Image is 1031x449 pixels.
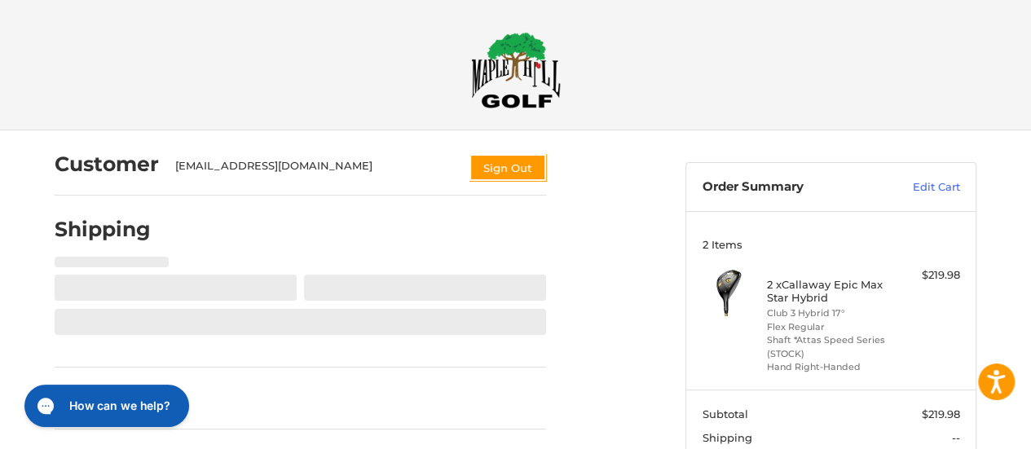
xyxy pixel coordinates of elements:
[767,333,892,360] li: Shaft *Attas Speed Series (STOCK)
[767,320,892,334] li: Flex Regular
[471,32,561,108] img: Maple Hill Golf
[897,405,1031,449] iframe: Google Customer Reviews
[767,278,892,305] h4: 2 x Callaway Epic Max Star Hybrid
[469,154,546,181] button: Sign Out
[767,306,892,320] li: Club 3 Hybrid 17°
[16,379,194,433] iframe: Gorgias live chat messenger
[703,179,878,196] h3: Order Summary
[767,360,892,374] li: Hand Right-Handed
[703,407,748,420] span: Subtotal
[55,152,159,177] h2: Customer
[703,431,752,444] span: Shipping
[878,179,960,196] a: Edit Cart
[896,267,960,284] div: $219.98
[55,217,151,242] h2: Shipping
[703,238,960,251] h3: 2 Items
[175,158,454,181] div: [EMAIL_ADDRESS][DOMAIN_NAME]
